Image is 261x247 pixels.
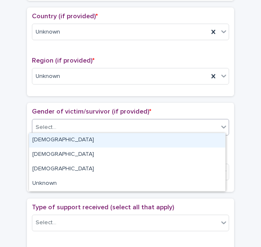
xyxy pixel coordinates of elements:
span: Region (if provided) [32,57,94,64]
div: Select... [36,123,56,132]
span: Type of support received (select all that apply) [32,204,174,211]
div: Unknown [29,177,225,191]
div: Female [29,133,225,148]
span: Gender of victim/survivor (if provided) [32,108,151,115]
div: Non-binary [29,162,225,177]
div: Male [29,148,225,162]
span: Country (if provided) [32,13,98,19]
div: Select... [36,218,56,227]
span: Unknown [36,28,60,36]
span: Unknown [36,72,60,81]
